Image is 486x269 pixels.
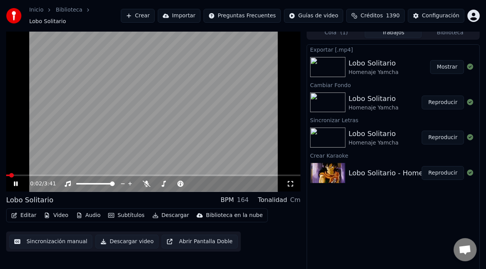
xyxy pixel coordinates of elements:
[9,235,92,249] button: Sincronización manual
[29,6,43,14] a: Inicio
[307,80,479,89] div: Cambiar Fondo
[307,151,479,160] div: Crear Karaoke
[41,210,71,221] button: Video
[422,96,464,109] button: Reproducir
[346,9,405,23] button: Créditos1390
[220,195,234,205] div: BPM
[29,18,66,25] span: Lobo Solitario
[206,212,263,219] div: Biblioteca en la nube
[95,235,159,249] button: Descargar video
[430,60,464,74] button: Mostrar
[408,9,464,23] button: Configuración
[6,8,22,24] img: youka
[349,58,399,69] div: Lobo Solitario
[290,195,301,205] div: Cm
[349,139,399,147] div: Homenaje Yamcha
[6,195,53,205] div: Lobo Solitario
[149,210,192,221] button: Descargar
[422,166,464,180] button: Reproducir
[56,6,82,14] a: Biblioteca
[30,180,42,188] span: 0:02
[105,210,147,221] button: Subtítulos
[349,128,399,139] div: Lobo Solitario
[422,12,459,20] div: Configuración
[237,195,249,205] div: 164
[454,238,477,261] div: Chat abierto
[340,29,348,37] span: ( 1 )
[44,180,56,188] span: 3:41
[162,235,237,249] button: Abrir Pantalla Doble
[158,9,200,23] button: Importar
[121,9,155,23] button: Crear
[422,27,479,38] button: Biblioteca
[365,27,422,38] button: Trabajos
[307,45,479,54] div: Exportar [.mp4]
[307,115,479,124] div: Sincronizar Letras
[30,180,48,188] div: /
[258,195,287,205] div: Tonalidad
[308,27,365,38] button: Cola
[386,12,400,20] span: 1390
[361,12,383,20] span: Créditos
[284,9,343,23] button: Guías de video
[422,131,464,145] button: Reproducir
[73,210,104,221] button: Audio
[349,168,467,178] div: Lobo Solitario - Homenaje Yamcha
[8,210,39,221] button: Editar
[349,104,399,112] div: Homenaje Yamcha
[349,69,399,76] div: Homenaje Yamcha
[29,6,121,25] nav: breadcrumb
[349,93,399,104] div: Lobo Solitario
[204,9,281,23] button: Preguntas Frecuentes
